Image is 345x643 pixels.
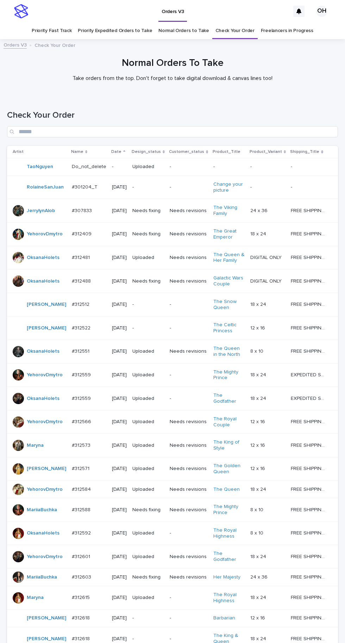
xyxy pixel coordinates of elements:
p: FREE SHIPPING - preview in 1-2 business days, after your approval delivery will take 5-10 b.d. [291,464,328,472]
p: - [170,530,207,536]
a: Maryna [27,595,44,601]
p: Uploaded [132,466,164,472]
p: #312488 [72,277,92,284]
tr: OksanaHolets #312488#312488 [DATE]Needs fixingNeeds revisionsGalactic Wars Couple DIGITAL ONLYDIG... [7,270,338,293]
p: - [132,302,164,308]
a: [PERSON_NAME] [27,615,66,621]
p: - [170,372,207,378]
a: The Viking Family [213,205,245,217]
p: [DATE] [112,396,127,402]
p: 12 x 16 [250,464,266,472]
a: [PERSON_NAME] [27,466,66,472]
p: Needs fixing [132,208,164,214]
p: Date [111,148,121,156]
p: #312618 [72,614,91,621]
p: [DATE] [112,507,127,513]
p: #301204_T [72,183,99,190]
a: OksanaHolets [27,278,59,284]
p: Uploaded [132,396,164,402]
tr: YehorovDmytro #312601#312601 [DATE]UploadedNeeds revisionsThe Godfather 18 x 2418 x 24 FREE SHIPP... [7,545,338,569]
p: FREE SHIPPING - preview in 1-2 business days, after your approval delivery will take 5-10 b.d. [291,485,328,493]
p: Artist [13,148,24,156]
p: #312571 [72,464,91,472]
a: Barbarian [213,615,235,621]
p: 12 x 16 [250,324,266,331]
p: - [170,325,207,331]
p: #312409 [72,230,93,237]
p: Needs fixing [132,231,164,237]
p: Needs revisions [170,348,207,354]
a: Galactic Wars Couple [213,275,245,287]
p: FREE SHIPPING - preview in 1-2 business days, after your approval delivery will take 5-10 b.d. [291,441,328,449]
p: - [170,302,207,308]
div: OH [316,6,327,17]
p: [DATE] [112,574,127,580]
a: TaoNguyen [27,164,53,170]
a: [PERSON_NAME] [27,302,66,308]
p: [DATE] [112,278,127,284]
p: EXPEDITED SHIPPING - preview in 1 business day; delivery up to 5 business days after your approval. [291,371,328,378]
tr: MariiaBuchka #312588#312588 [DATE]Needs fixingNeeds revisionsThe Mighty Prince 8 x 108 x 10 FREE ... [7,498,338,522]
a: YehorovDmytro [27,372,63,378]
p: #312573 [72,441,92,449]
p: 24 x 36 [250,573,269,580]
p: Needs revisions [170,487,207,493]
p: #312512 [72,300,91,308]
p: #312522 [72,324,92,331]
p: [DATE] [112,419,127,425]
p: FREE SHIPPING - preview in 1-2 business days, after your approval delivery will take 5-10 b.d. [291,324,328,331]
a: The Great Emperor [213,228,245,240]
p: - [170,184,207,190]
h1: Check Your Order [7,110,338,120]
p: #312618 [72,635,91,642]
a: Change your picture [213,181,245,193]
tr: OksanaHolets #312481#312481 [DATE]UploadedNeeds revisionsThe Queen & Her Family DIGITAL ONLYDIGIT... [7,246,338,270]
p: 8 x 10 [250,506,265,513]
p: Uploaded [132,554,164,560]
p: Product_Title [213,148,240,156]
p: Take orders from the top. Don't forget to take digital download & canvas lines too! [32,75,313,82]
a: The Queen & Her Family [213,252,245,264]
p: Needs revisions [170,443,207,449]
p: 18 x 24 [250,485,268,493]
a: Orders V3 [4,41,27,49]
p: Uploaded [132,443,164,449]
a: [PERSON_NAME] [27,636,66,642]
p: Do_not_delete [72,162,108,170]
p: Check Your Order [34,41,75,49]
tr: [PERSON_NAME] #312571#312571 [DATE]UploadedNeeds revisionsThe Golden Queen 12 x 1612 x 16 FREE SH... [7,457,338,481]
p: 24 x 36 [250,206,269,214]
a: Priority Fast Track [32,23,71,39]
tr: TaoNguyen Do_not_deleteDo_not_delete -Uploaded---- -- [7,158,338,175]
a: The Golden Queen [213,463,245,475]
a: OksanaHolets [27,348,59,354]
p: 8 x 10 [250,347,265,354]
a: Maryna [27,443,44,449]
p: Needs fixing [132,574,164,580]
p: DIGITAL ONLY [250,277,283,284]
a: MariiaBuchka [27,574,57,580]
input: Search [7,126,338,137]
p: Uploaded [132,164,164,170]
a: The Mighty Prince [213,369,245,381]
p: FREE SHIPPING - preview in 1-2 business days, after your approval delivery will take 5-10 b.d. [291,277,328,284]
p: #312559 [72,371,92,378]
p: Shipping_Title [290,148,319,156]
p: #307833 [72,206,93,214]
p: FREE SHIPPING - preview in 1-2 business days, after your approval delivery will take 5-10 b.d. [291,614,328,621]
p: #312601 [72,552,92,560]
p: Needs revisions [170,231,207,237]
a: The Godfather [213,551,245,563]
p: #312551 [72,347,91,354]
p: #312592 [72,529,92,536]
p: EXPEDITED SHIPPING - preview in 1 business day; delivery up to 5 business days after your approval. [291,394,328,402]
p: FREE SHIPPING - preview in 1-2 business days, after your approval delivery will take 5-10 b.d. [291,230,328,237]
a: YehorovDmytro [27,487,63,493]
p: #312481 [72,253,91,261]
tr: OksanaHolets #312551#312551 [DATE]UploadedNeeds revisionsThe Queen in the North 8 x 108 x 10 FREE... [7,340,338,363]
p: [DATE] [112,615,127,621]
p: [DATE] [112,443,127,449]
a: Freelancers in Progress [261,23,313,39]
a: The Royal Highness [213,592,245,604]
tr: MariiaBuchka #312603#312603 [DATE]Needs fixingNeeds revisionsHer Majesty 24 x 3624 x 36 FREE SHIP... [7,569,338,586]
